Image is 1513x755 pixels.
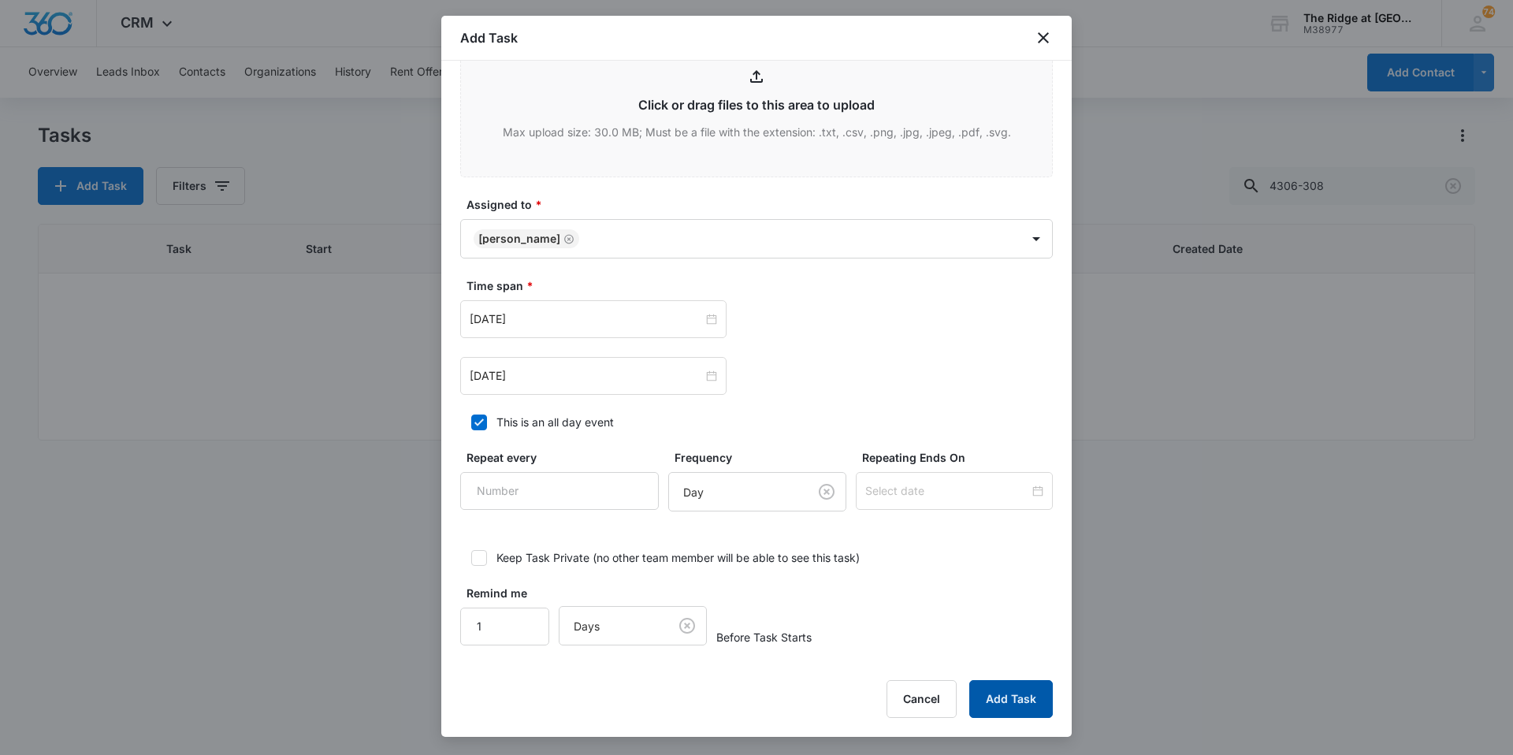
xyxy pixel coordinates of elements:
[467,277,1059,294] label: Time span
[706,314,717,325] span: close-circle
[716,629,812,645] span: Before Task Starts
[675,449,853,466] label: Frequency
[461,42,1052,177] input: Click or drag files to this area to upload
[470,311,703,328] input: Aug 11, 2025
[496,414,614,430] div: This is an all day event
[887,680,957,718] button: Cancel
[706,370,717,381] span: close-circle
[862,449,1059,466] label: Repeating Ends On
[560,233,574,244] div: Remove Ricardo Marin
[460,28,518,47] h1: Add Task
[496,549,860,566] div: Keep Task Private (no other team member will be able to see this task)
[460,608,549,645] input: Number
[814,479,839,504] button: Clear
[1034,28,1053,47] button: close
[467,585,556,601] label: Remind me
[478,233,560,244] div: [PERSON_NAME]
[467,449,665,466] label: Repeat every
[467,196,1059,213] label: Assigned to
[470,367,703,385] input: Aug 13, 2025
[969,680,1053,718] button: Add Task
[865,482,1029,500] input: Select date
[675,613,700,638] button: Clear
[460,472,659,510] input: Number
